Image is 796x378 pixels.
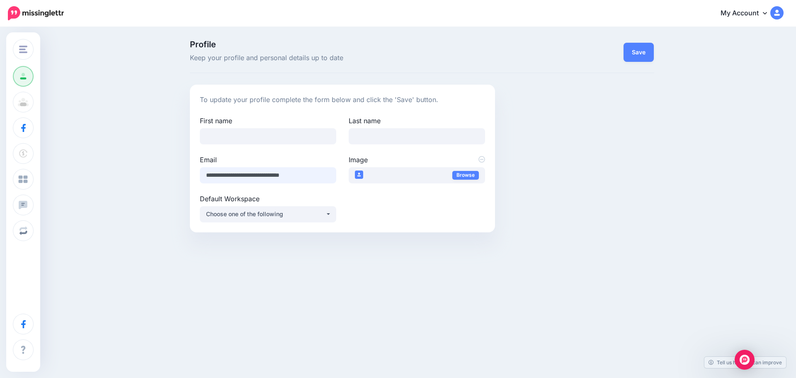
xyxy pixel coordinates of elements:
[190,40,495,49] span: Profile
[712,3,784,24] a: My Account
[200,95,485,105] p: To update your profile complete the form below and click the 'Save' button.
[8,6,64,20] img: Missinglettr
[355,171,363,179] img: user_default_image_thumb.png
[624,43,654,62] button: Save
[200,155,336,165] label: Email
[200,206,336,222] button: Choose one of the following
[190,53,495,63] span: Keep your profile and personal details up to date
[349,155,485,165] label: Image
[206,209,325,219] div: Choose one of the following
[349,116,485,126] label: Last name
[200,116,336,126] label: First name
[19,46,27,53] img: menu.png
[452,171,479,180] a: Browse
[704,357,786,368] a: Tell us how we can improve
[735,350,755,370] div: Open Intercom Messenger
[200,194,336,204] label: Default Workspace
